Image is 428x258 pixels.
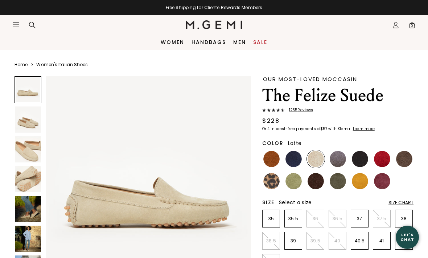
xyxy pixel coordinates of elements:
div: Let's Chat [396,233,419,242]
img: Midnight Blue [285,151,302,167]
img: The Felize Suede [15,166,41,192]
div: Our Most-Loved Moccasin [263,76,413,82]
p: 35 [263,216,280,222]
klarna-placement-style-body: Or 4 interest-free payments of [262,126,320,132]
p: 38 [395,216,412,222]
p: 41 [373,238,390,244]
img: Gray [330,151,346,167]
img: Latte [308,151,324,167]
img: M.Gemi [186,20,243,29]
h2: Color [262,140,284,146]
button: Open site menu [12,21,20,28]
p: 37 [351,216,368,222]
p: 38.5 [263,238,280,244]
img: Chocolate [308,173,324,189]
img: Sunset Red [374,151,390,167]
p: 40 [329,238,346,244]
img: Saddle [263,151,280,167]
p: 42 [395,238,412,244]
p: 37.5 [373,216,390,222]
span: 0 [408,23,416,30]
a: 1235Reviews [262,108,413,114]
klarna-placement-style-body: with Klarna [328,126,352,132]
p: 40.5 [351,238,368,244]
img: Black [352,151,368,167]
p: 39.5 [307,238,324,244]
h2: Size [262,199,275,205]
img: Leopard Print [263,173,280,189]
span: Latte [288,140,301,147]
a: Handbags [192,39,226,45]
a: Men [233,39,246,45]
span: Select a size [279,199,312,206]
img: The Felize Suede [15,106,41,133]
img: The Felize Suede [15,226,41,252]
h1: The Felize Suede [262,85,413,106]
a: Sale [253,39,267,45]
klarna-placement-style-amount: $57 [320,126,327,132]
a: Learn more [352,127,375,131]
klarna-placement-style-cta: Learn more [353,126,375,132]
a: Women [161,39,184,45]
img: The Felize Suede [15,196,41,222]
img: Pistachio [285,173,302,189]
img: Burgundy [374,173,390,189]
p: 36 [307,216,324,222]
p: 36.5 [329,216,346,222]
span: 1235 Review s [285,108,313,112]
p: 35.5 [285,216,302,222]
a: Women's Italian Shoes [36,62,88,68]
a: Home [15,62,28,68]
img: Mushroom [396,151,412,167]
div: Size Chart [388,200,413,206]
img: Sunflower [352,173,368,189]
p: 39 [285,238,302,244]
img: Olive [330,173,346,189]
img: The Felize Suede [15,136,41,162]
div: $228 [262,117,279,125]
